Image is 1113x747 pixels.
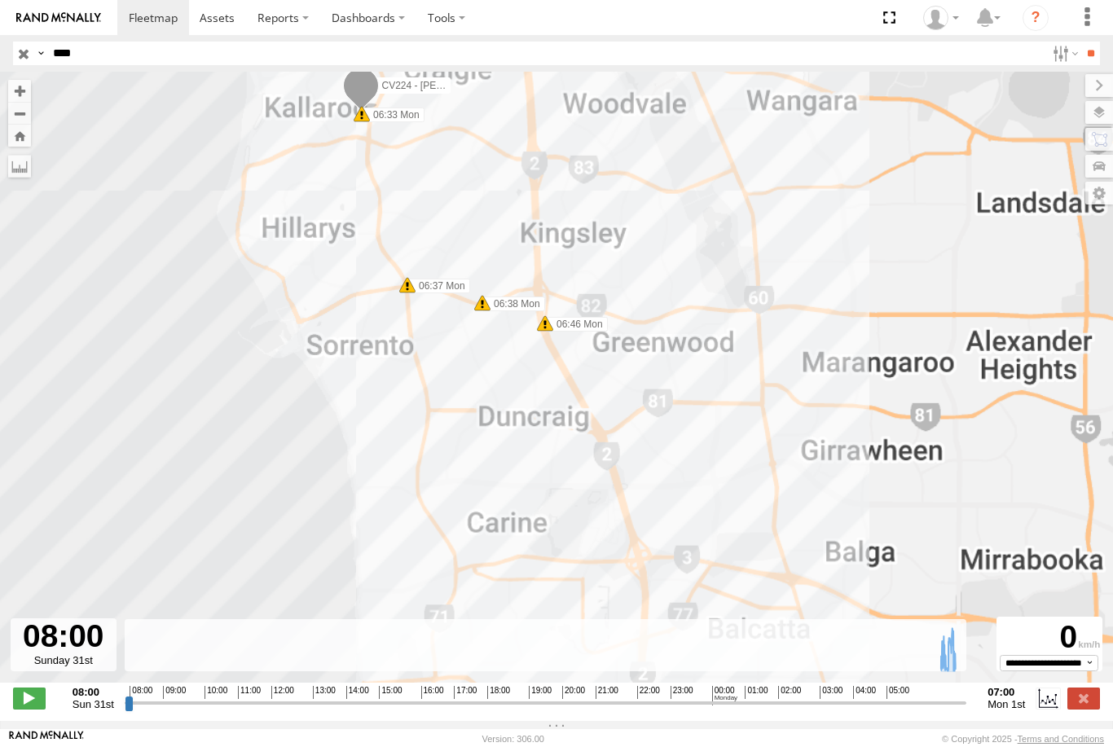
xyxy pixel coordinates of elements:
button: Zoom in [8,80,31,102]
strong: 08:00 [73,686,114,698]
span: CV224 - [PERSON_NAME] [382,80,501,91]
span: 12:00 [271,686,294,699]
span: 21:00 [596,686,618,699]
div: Version: 306.00 [482,734,544,744]
span: 01:00 [745,686,768,699]
span: 13:00 [313,686,336,699]
span: 14:00 [346,686,369,699]
button: Zoom out [8,102,31,125]
label: Search Query [34,42,47,65]
span: 00:00 [712,686,737,705]
span: Mon 1st Sep 2025 [988,698,1025,710]
span: 11:00 [238,686,261,699]
span: 08:00 [130,686,152,699]
span: Sun 31st Aug 2025 [73,698,114,710]
span: 05:00 [886,686,909,699]
a: Terms and Conditions [1018,734,1104,744]
img: rand-logo.svg [16,12,101,24]
div: Brett Perry [917,6,965,30]
label: 06:38 Mon [482,297,545,311]
span: 10:00 [205,686,227,699]
label: 06:33 Mon [362,108,425,122]
span: 15:00 [379,686,402,699]
span: 17:00 [454,686,477,699]
span: 22:00 [637,686,660,699]
span: 20:00 [562,686,585,699]
label: 06:46 Mon [545,317,608,332]
span: 03:00 [820,686,842,699]
button: Zoom Home [8,125,31,147]
span: 23:00 [671,686,693,699]
span: 16:00 [421,686,444,699]
span: 04:00 [853,686,876,699]
label: Measure [8,155,31,178]
label: Close [1067,688,1100,709]
span: 19:00 [529,686,552,699]
div: 0 [999,619,1100,655]
span: 09:00 [163,686,186,699]
a: Visit our Website [9,731,84,747]
label: Play/Stop [13,688,46,709]
i: ? [1023,5,1049,31]
label: Map Settings [1085,182,1113,204]
label: 06:37 Mon [407,279,470,293]
label: Search Filter Options [1046,42,1081,65]
span: 18:00 [487,686,510,699]
strong: 07:00 [988,686,1025,698]
span: 02:00 [778,686,801,699]
div: © Copyright 2025 - [942,734,1104,744]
